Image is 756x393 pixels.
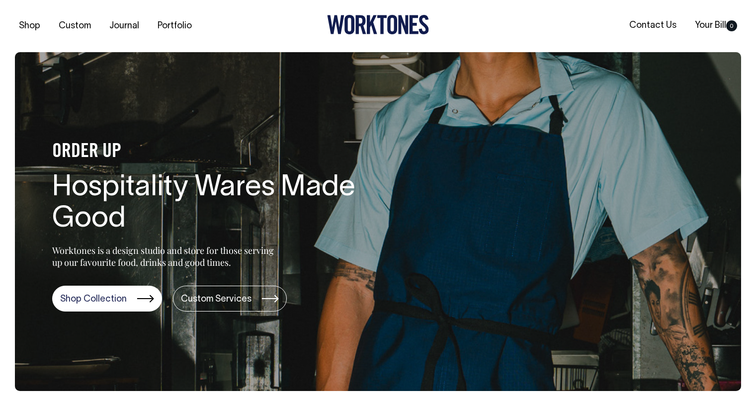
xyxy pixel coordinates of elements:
h1: Hospitality Wares Made Good [52,172,370,236]
a: Custom Services [173,286,287,312]
span: 0 [726,20,737,31]
a: Contact Us [625,17,680,34]
a: Custom [55,18,95,34]
a: Journal [105,18,143,34]
a: Portfolio [154,18,196,34]
a: Shop Collection [52,286,162,312]
p: Worktones is a design studio and store for those serving up our favourite food, drinks and good t... [52,244,278,268]
a: Your Bill0 [691,17,741,34]
h4: ORDER UP [52,142,370,162]
a: Shop [15,18,44,34]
